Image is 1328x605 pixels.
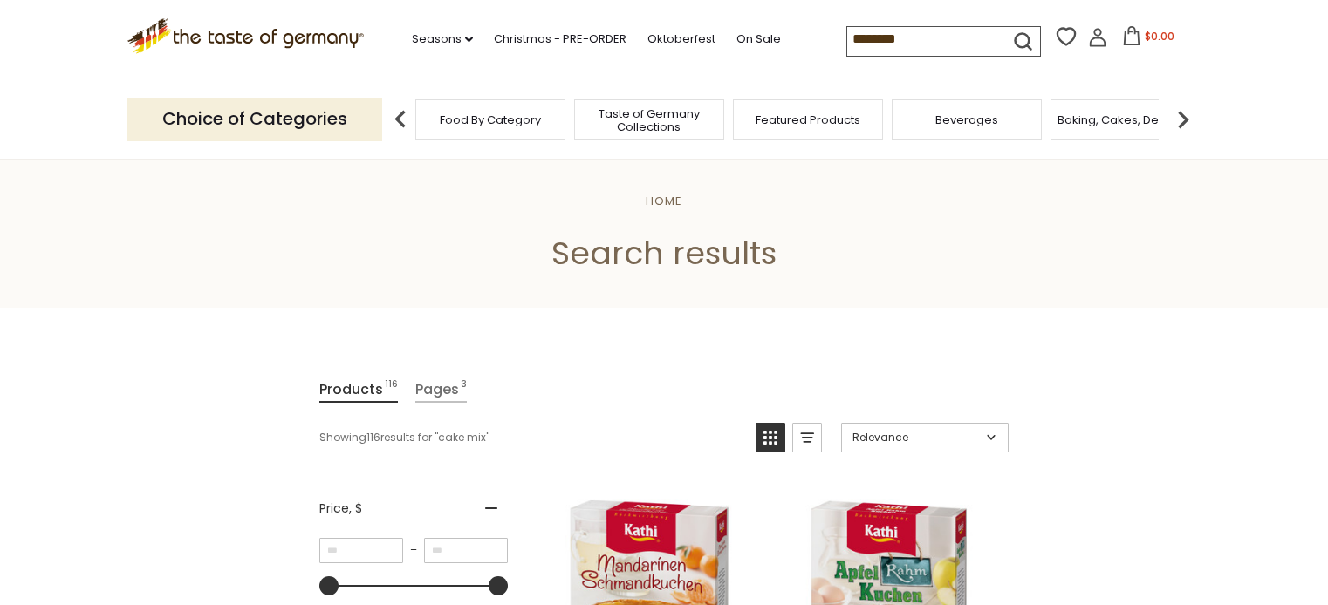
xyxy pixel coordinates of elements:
[461,377,467,401] span: 3
[1166,102,1201,137] img: next arrow
[366,430,380,445] b: 116
[383,102,418,137] img: previous arrow
[792,423,822,452] a: View list mode
[412,30,473,49] a: Seasons
[319,377,398,403] a: View Products Tab
[319,538,403,563] input: Minimum value
[1058,113,1193,126] a: Baking, Cakes, Desserts
[647,30,715,49] a: Oktoberfest
[1111,26,1185,52] button: $0.00
[127,98,382,140] p: Choice of Categories
[1145,29,1174,44] span: $0.00
[756,113,860,126] a: Featured Products
[54,234,1274,273] h1: Search results
[415,377,467,403] a: View Pages Tab
[349,500,362,517] span: , $
[852,430,981,445] span: Relevance
[403,542,424,558] span: –
[646,193,682,209] a: Home
[494,30,626,49] a: Christmas - PRE-ORDER
[319,423,743,452] div: Showing results for " "
[424,538,508,563] input: Maximum value
[736,30,781,49] a: On Sale
[440,113,541,126] a: Food By Category
[841,423,1009,452] a: Sort options
[756,423,785,452] a: View grid mode
[579,107,719,133] a: Taste of Germany Collections
[319,500,362,518] span: Price
[935,113,998,126] a: Beverages
[385,377,398,401] span: 116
